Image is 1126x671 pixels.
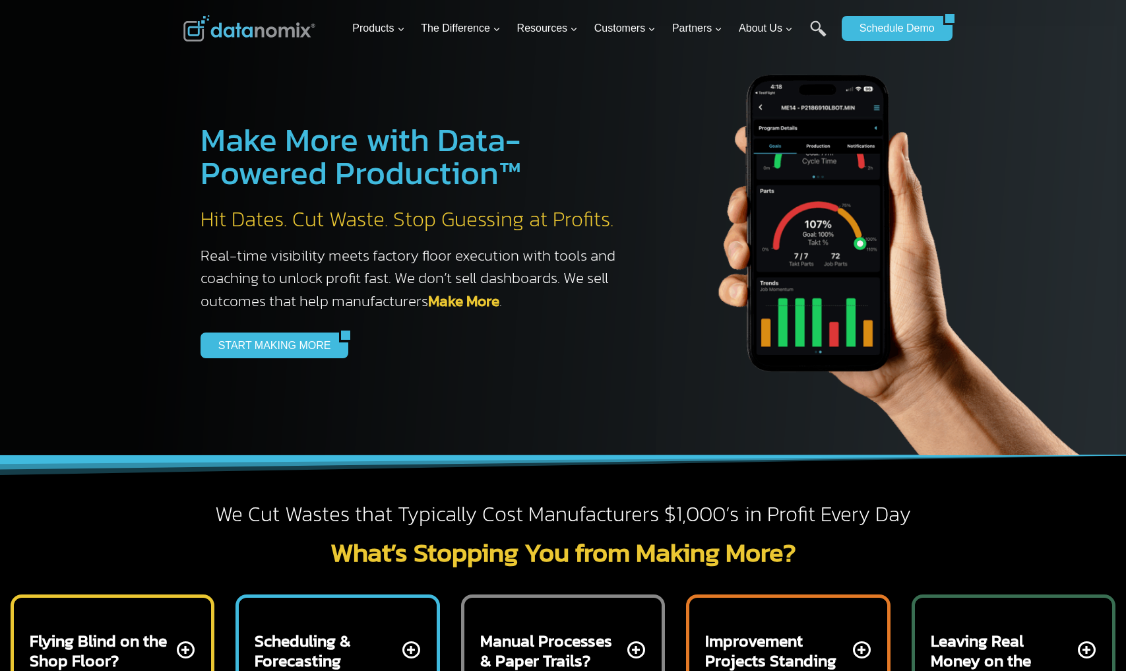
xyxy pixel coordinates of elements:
span: The Difference [421,20,501,37]
h2: We Cut Wastes that Typically Cost Manufacturers $1,000’s in Profit Every Day [183,501,943,528]
img: Datanomix [183,15,315,42]
h2: What’s Stopping You from Making More? [183,539,943,565]
span: Resources [517,20,578,37]
span: About Us [739,20,793,37]
h1: Make More with Data-Powered Production™ [201,123,629,189]
h3: Real-time visibility meets factory floor execution with tools and coaching to unlock profit fast.... [201,244,629,313]
span: Products [352,20,404,37]
a: START MAKING MORE [201,333,340,358]
a: Make More [428,290,499,312]
h2: Manual Processes & Paper Trails? [480,631,625,670]
nav: Primary Navigation [347,7,835,50]
a: Search [810,20,827,50]
h2: Flying Blind on the Shop Floor? [30,631,174,670]
a: Schedule Demo [842,16,943,41]
h2: Hit Dates. Cut Waste. Stop Guessing at Profits. [201,206,629,234]
span: Customers [594,20,656,37]
img: The Datanoix Mobile App available on Android and iOS Devices [656,26,1117,455]
span: Partners [672,20,722,37]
